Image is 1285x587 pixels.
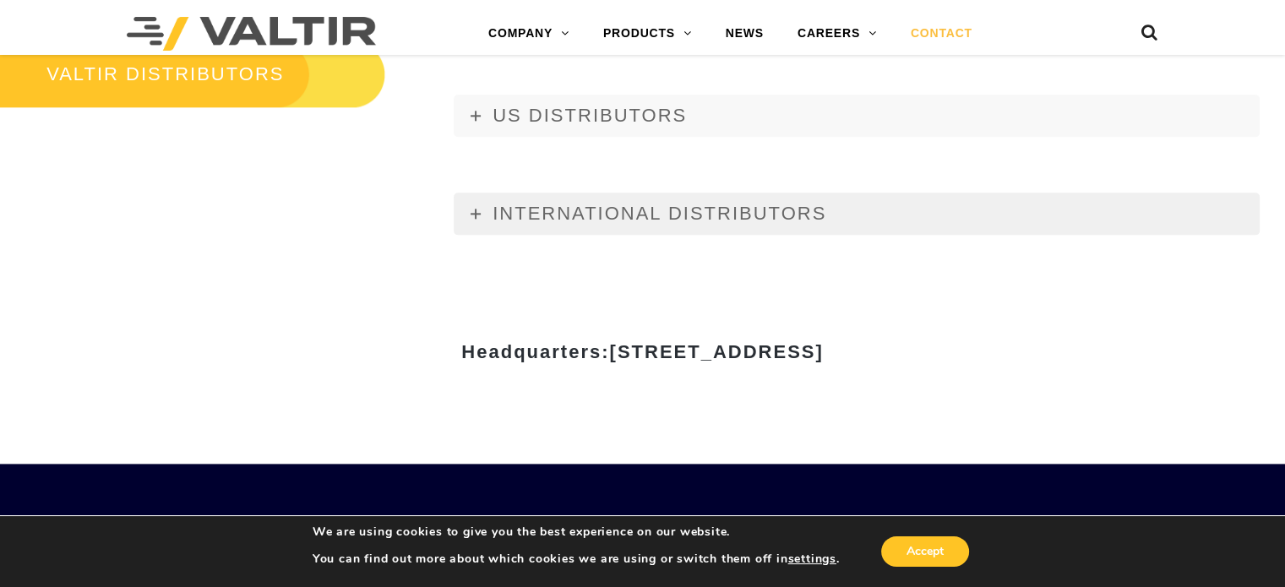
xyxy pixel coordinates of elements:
span: [STREET_ADDRESS] [609,341,823,362]
a: CAREERS [781,17,894,51]
a: NEWS [709,17,781,51]
span: INTERNATIONAL DISTRIBUTORS [493,203,826,224]
a: CONTACT [894,17,989,51]
a: PRODUCTS [586,17,709,51]
p: We are using cookies to give you the best experience on our website. [313,524,840,540]
img: Valtir [127,17,376,51]
button: Accept [881,536,969,567]
strong: Headquarters: [461,341,823,362]
span: US DISTRIBUTORS [493,105,687,126]
a: US DISTRIBUTORS [454,95,1260,137]
p: You can find out more about which cookies we are using or switch them off in . [313,552,840,567]
a: COMPANY [471,17,586,51]
a: INTERNATIONAL DISTRIBUTORS [454,193,1260,235]
button: settings [787,552,836,567]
